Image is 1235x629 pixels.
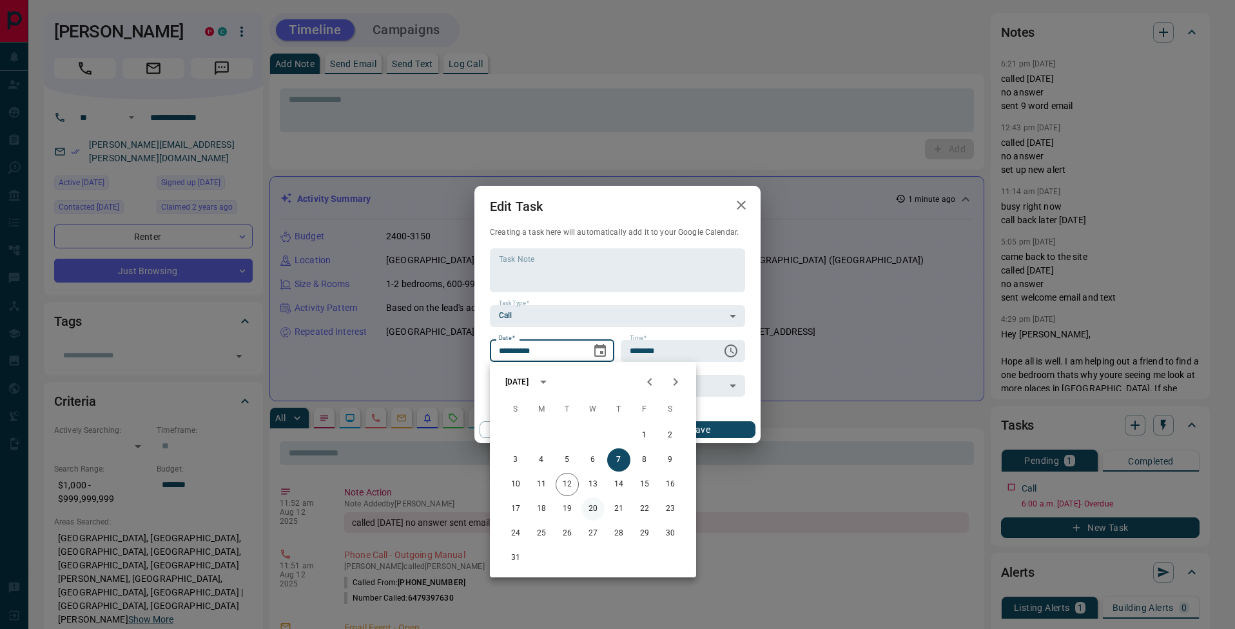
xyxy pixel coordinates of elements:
button: Previous month [637,369,663,395]
button: 16 [659,473,682,496]
button: 29 [633,522,656,545]
button: 5 [556,448,579,472]
h2: Edit Task [474,186,558,227]
div: Call [490,305,745,327]
button: 17 [504,497,527,521]
button: 11 [530,473,553,496]
button: 19 [556,497,579,521]
p: Creating a task here will automatically add it to your Google Calendar. [490,227,745,238]
button: 23 [659,497,682,521]
button: 25 [530,522,553,545]
div: [DATE] [505,376,529,388]
button: 10 [504,473,527,496]
button: 14 [607,473,630,496]
label: Time [630,334,647,343]
button: Choose date, selected date is Aug 7, 2025 [587,338,613,364]
button: 1 [633,424,656,447]
button: 24 [504,522,527,545]
button: 30 [659,522,682,545]
button: 15 [633,473,656,496]
button: Cancel [480,421,590,438]
span: Thursday [607,397,630,423]
span: Wednesday [581,397,605,423]
button: 9 [659,448,682,472]
button: 8 [633,448,656,472]
button: 2 [659,424,682,447]
button: 31 [504,546,527,570]
button: 18 [530,497,553,521]
button: 13 [581,473,605,496]
button: Save [645,421,755,438]
button: 6 [581,448,605,472]
span: Monday [530,397,553,423]
button: 7 [607,448,630,472]
button: 22 [633,497,656,521]
button: 27 [581,522,605,545]
span: Tuesday [556,397,579,423]
span: Saturday [659,397,682,423]
button: 4 [530,448,553,472]
button: Choose time, selected time is 6:00 AM [718,338,744,364]
button: 3 [504,448,527,472]
button: 28 [607,522,630,545]
button: calendar view is open, switch to year view [532,371,554,393]
button: 26 [556,522,579,545]
span: Friday [633,397,656,423]
button: 20 [581,497,605,521]
button: 12 [556,473,579,496]
button: 21 [607,497,630,521]
label: Date [499,334,515,343]
span: Sunday [504,397,527,423]
button: Next month [663,369,688,395]
label: Task Type [499,299,529,308]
